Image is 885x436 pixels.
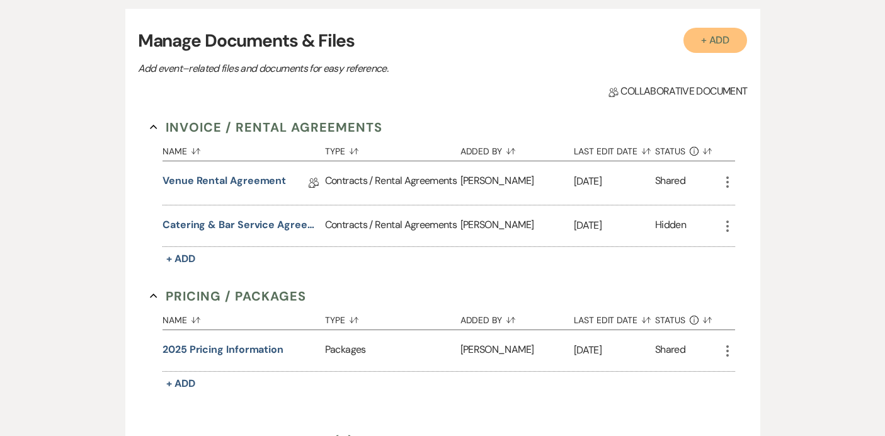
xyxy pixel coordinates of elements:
[460,137,574,161] button: Added By
[608,84,747,99] span: Collaborative document
[460,161,574,205] div: [PERSON_NAME]
[150,118,382,137] button: Invoice / Rental Agreements
[655,306,720,330] button: Status
[163,375,199,393] button: + Add
[163,217,320,232] button: Catering & Bar Service Agreement
[166,377,195,390] span: + Add
[574,217,655,234] p: [DATE]
[150,287,306,306] button: Pricing / Packages
[325,330,460,371] div: Packages
[655,137,720,161] button: Status
[460,306,574,330] button: Added By
[325,137,460,161] button: Type
[574,173,655,190] p: [DATE]
[163,173,286,193] a: Venue Rental Agreement
[163,250,199,268] button: + Add
[460,205,574,246] div: [PERSON_NAME]
[325,205,460,246] div: Contracts / Rental Agreements
[655,173,685,193] div: Shared
[163,137,325,161] button: Name
[138,28,748,54] h3: Manage Documents & Files
[325,306,460,330] button: Type
[655,147,685,156] span: Status
[166,252,195,265] span: + Add
[683,28,748,53] button: + Add
[163,342,283,357] button: 2025 Pricing Information
[460,330,574,371] div: [PERSON_NAME]
[574,342,655,359] p: [DATE]
[655,316,685,324] span: Status
[138,60,579,77] p: Add event–related files and documents for easy reference.
[655,342,685,359] div: Shared
[325,161,460,205] div: Contracts / Rental Agreements
[574,137,655,161] button: Last Edit Date
[163,306,325,330] button: Name
[655,217,686,234] div: Hidden
[574,306,655,330] button: Last Edit Date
